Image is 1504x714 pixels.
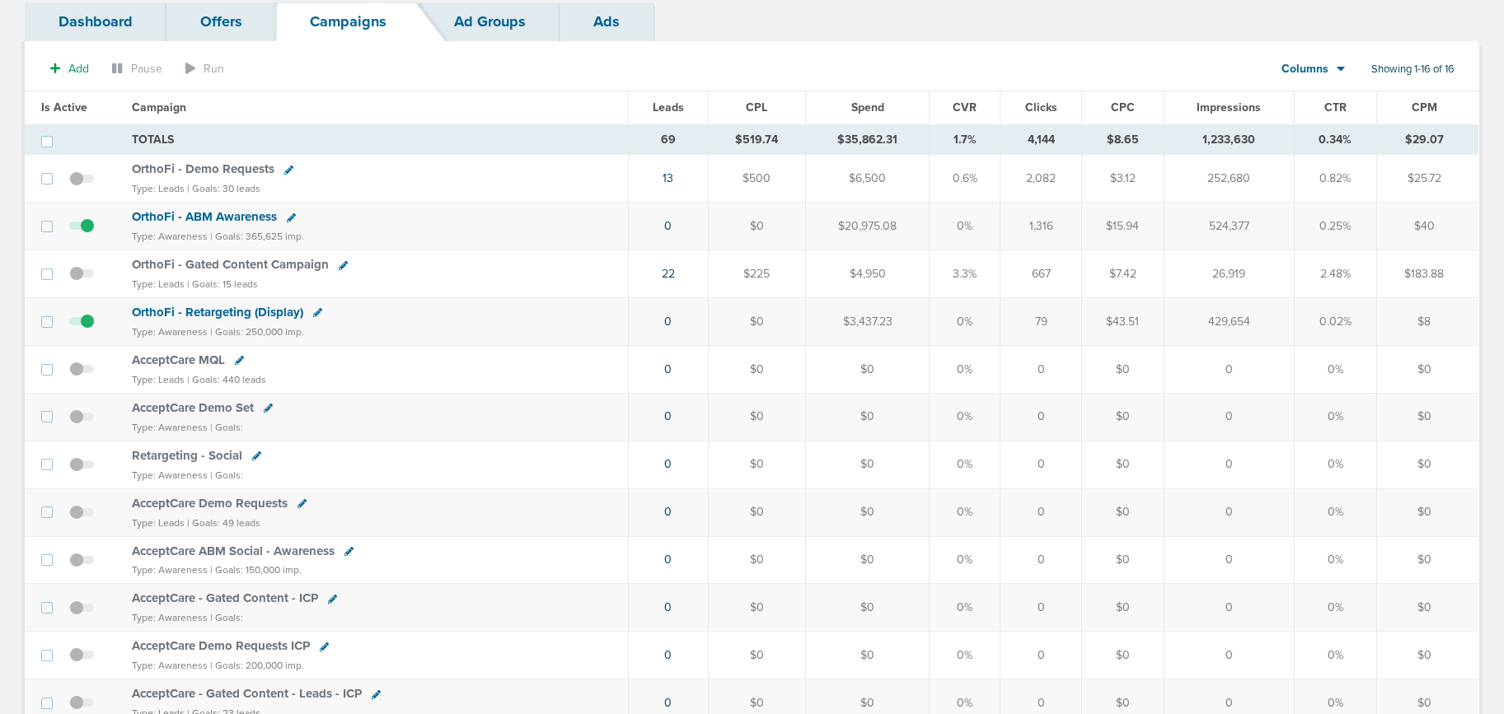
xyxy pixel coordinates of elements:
td: 69 [628,124,708,155]
td: $0 [1081,584,1164,632]
td: $0 [708,536,805,584]
td: 0 [1164,536,1294,584]
td: 0% [930,584,1000,632]
a: Campaigns [276,2,420,41]
td: 524,377 [1164,203,1294,250]
td: 0 [1000,345,1081,393]
a: 13 [663,171,673,185]
td: $225 [708,250,805,298]
td: 0% [930,536,1000,584]
td: $0 [708,298,805,346]
td: 26,919 [1164,250,1294,298]
td: $3.12 [1081,155,1164,203]
span: CPM [1412,100,1437,114]
small: Type: Awareness [132,660,208,671]
td: $0 [1081,441,1164,488]
td: $0 [1081,632,1164,679]
td: $0 [708,203,805,250]
a: 0 [664,457,672,471]
td: $0 [708,393,805,441]
a: Dashboard [25,2,166,41]
span: AcceptCare - Gated Content - Leads - ICP [132,686,362,701]
span: OrthoFi - Demo Requests [132,161,274,176]
small: Type: Awareness [132,326,208,338]
span: OrthoFi - Gated Content Campaign [132,257,329,272]
td: 0 [1000,441,1081,488]
td: 2,082 [1000,155,1081,203]
td: $519.74 [708,124,805,155]
td: 0% [1294,488,1376,536]
td: 0 [1000,393,1081,441]
td: $0 [1081,393,1164,441]
td: 0% [930,298,1000,346]
td: $0 [805,441,930,488]
span: Impressions [1197,100,1261,114]
td: $0 [805,393,930,441]
span: CTR [1324,100,1347,114]
td: $0 [805,345,930,393]
td: 0% [1294,441,1376,488]
td: 0% [930,441,1000,488]
td: $0 [805,536,930,584]
td: 0% [930,203,1000,250]
small: Type: Leads [132,278,185,290]
td: $0 [708,345,805,393]
a: 0 [664,409,672,423]
small: Type: Awareness [132,469,208,481]
span: Leads [653,100,684,114]
td: $6,500 [805,155,930,203]
small: | Goals: 365,625 imp. [210,231,304,242]
td: 0 [1000,536,1081,584]
span: Add [68,62,89,76]
a: 0 [664,600,672,614]
td: 0% [930,345,1000,393]
td: $0 [708,632,805,679]
a: 0 [664,696,672,710]
td: 1,233,630 [1164,124,1294,155]
small: | Goals: 440 leads [187,374,266,385]
td: 0 [1164,393,1294,441]
td: 79 [1000,298,1081,346]
td: $0 [1376,632,1478,679]
td: $7.42 [1081,250,1164,298]
td: $35,862.31 [805,124,930,155]
td: $0 [708,488,805,536]
small: | Goals: [210,422,243,433]
small: | Goals: 250,000 imp. [210,326,304,338]
span: CPL [746,100,767,114]
td: 0 [1164,584,1294,632]
td: 4,144 [1000,124,1081,155]
td: $0 [1376,488,1478,536]
td: 252,680 [1164,155,1294,203]
a: 0 [664,505,672,519]
td: $0 [1376,536,1478,584]
span: OrthoFi - ABM Awareness [132,209,277,224]
td: $4,950 [805,250,930,298]
td: $15.94 [1081,203,1164,250]
td: $0 [805,632,930,679]
small: | Goals: [210,612,243,623]
td: $0 [805,584,930,632]
span: AcceptCare Demo Requests [132,496,288,511]
td: $40 [1376,203,1478,250]
span: AcceptCare Demo Set [132,400,254,415]
td: 0 [1164,488,1294,536]
td: 0% [1294,536,1376,584]
a: Offers [166,2,276,41]
span: Campaign [132,100,186,114]
td: 0 [1164,441,1294,488]
td: 0 [1000,584,1081,632]
span: Spend [851,100,884,114]
td: TOTALS [122,124,629,155]
td: 667 [1000,250,1081,298]
td: $8 [1376,298,1478,346]
td: $500 [708,155,805,203]
td: $43.51 [1081,298,1164,346]
span: Is Active [41,100,87,114]
a: 0 [664,648,672,662]
td: $25.72 [1376,155,1478,203]
td: 0 [1000,632,1081,679]
small: Type: Leads [132,517,185,529]
span: OrthoFi - Retargeting (Display) [132,305,303,320]
td: $0 [1081,488,1164,536]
